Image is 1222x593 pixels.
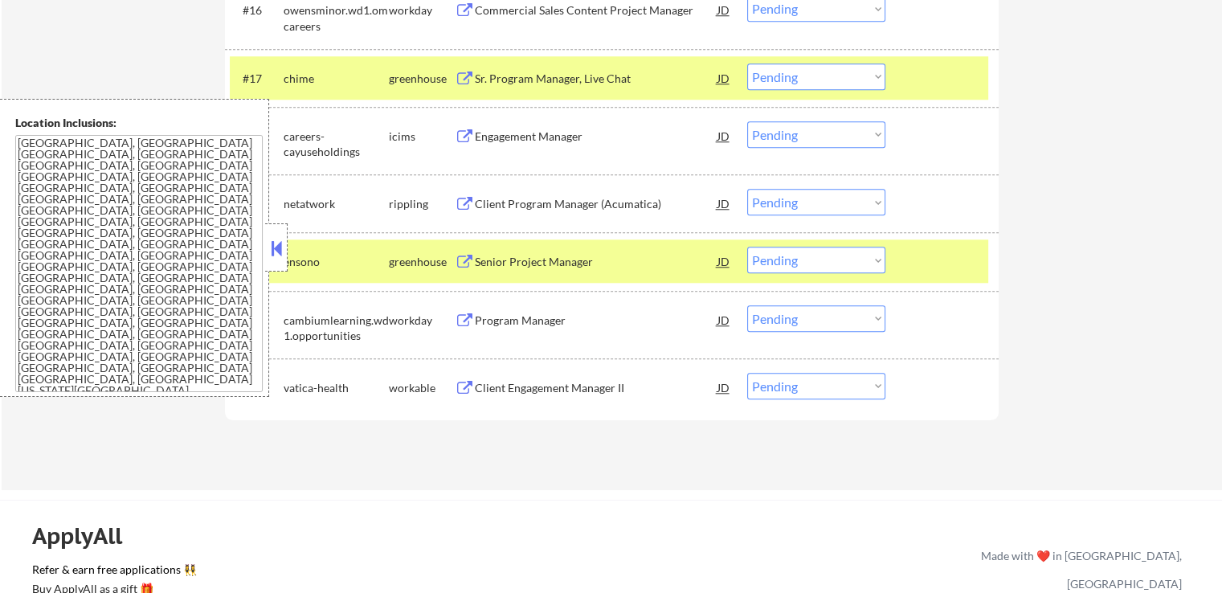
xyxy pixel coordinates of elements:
div: #17 [243,71,271,87]
div: rippling [389,196,455,212]
div: chime [284,71,389,87]
div: ensono [284,254,389,270]
div: Program Manager [475,313,717,329]
div: owensminor.wd1.omcareers [284,2,389,34]
div: vatica-health [284,380,389,396]
div: icims [389,129,455,145]
div: JD [716,121,732,150]
div: Client Program Manager (Acumatica) [475,196,717,212]
div: workday [389,2,455,18]
div: JD [716,305,732,334]
div: Engagement Manager [475,129,717,145]
a: Refer & earn free applications 👯‍♀️ [32,564,645,581]
div: Sr. Program Manager, Live Chat [475,71,717,87]
div: Senior Project Manager [475,254,717,270]
div: greenhouse [389,71,455,87]
div: #16 [243,2,271,18]
div: workable [389,380,455,396]
div: Client Engagement Manager II [475,380,717,396]
div: cambiumlearning.wd1.opportunities [284,313,389,344]
div: JD [716,63,732,92]
div: JD [716,373,732,402]
div: JD [716,189,732,218]
div: netatwork [284,196,389,212]
div: ApplyAll [32,522,141,550]
div: Location Inclusions: [15,115,263,131]
div: Commercial Sales Content Project Manager [475,2,717,18]
div: careers-cayuseholdings [284,129,389,160]
div: workday [389,313,455,329]
div: JD [716,247,732,276]
div: greenhouse [389,254,455,270]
